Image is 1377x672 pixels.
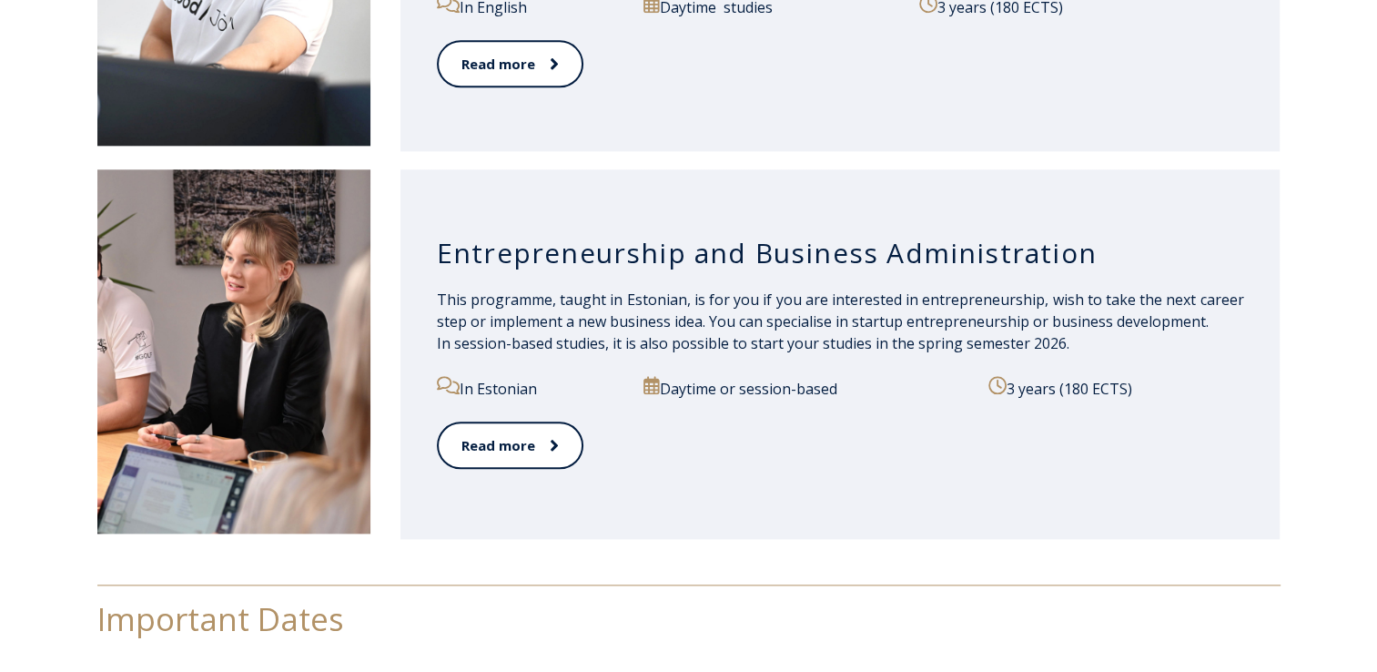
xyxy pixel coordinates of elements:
[97,597,344,640] span: Important Dates
[437,40,583,88] a: Read more
[643,376,967,400] p: Daytime or session-based
[437,236,1244,270] h3: Entrepreneurship and Business Administration
[437,290,1244,353] span: This programme, taught in Estonian, is for you if you are interested in entrepreneurship, wish to...
[437,376,623,400] p: In Estonian
[437,422,583,470] a: Read more
[97,169,370,534] img: Entrepreneurship and Business Administration
[988,376,1243,400] p: 3 years (180 ECTS)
